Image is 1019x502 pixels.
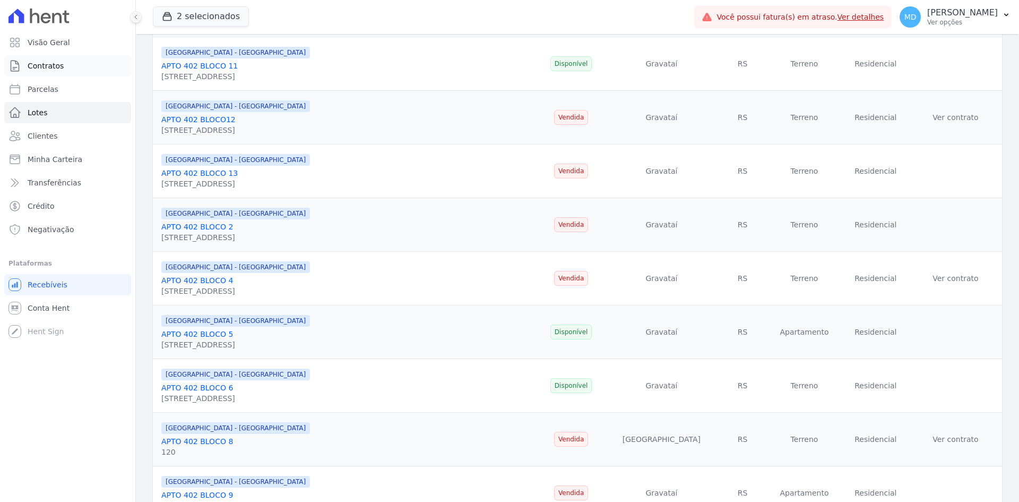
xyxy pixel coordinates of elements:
a: APTO 402 BLOCO 5 [161,330,233,338]
div: [STREET_ADDRESS] [161,286,310,296]
a: Ver contrato [932,435,978,444]
td: Residencial [842,144,909,198]
td: Residencial [842,359,909,413]
a: Negativação [4,219,131,240]
a: APTO 402 BLOCO 2 [161,223,233,231]
span: Disponível [550,325,592,339]
td: RS [719,359,766,413]
td: Residencial [842,413,909,466]
a: APTO 402 BLOCO 4 [161,276,233,285]
td: Residencial [842,252,909,305]
a: Minha Carteira [4,149,131,170]
td: Residencial [842,305,909,359]
a: APTO 402 BLOCO 8 [161,437,233,446]
td: RS [719,37,766,91]
a: Conta Hent [4,297,131,319]
span: [GEOGRAPHIC_DATA] - [GEOGRAPHIC_DATA] [161,208,310,219]
div: Plataformas [8,257,127,270]
button: 2 selecionados [153,6,249,27]
a: APTO 402 BLOCO 11 [161,62,238,70]
td: RS [719,91,766,144]
span: [GEOGRAPHIC_DATA] - [GEOGRAPHIC_DATA] [161,315,310,327]
span: Você possui fatura(s) em atraso. [716,12,884,23]
span: [GEOGRAPHIC_DATA] - [GEOGRAPHIC_DATA] [161,100,310,112]
a: Lotes [4,102,131,123]
span: Contratos [28,61,64,71]
a: APTO 402 BLOCO 13 [161,169,238,177]
span: [GEOGRAPHIC_DATA] - [GEOGRAPHIC_DATA] [161,47,310,58]
div: 120 [161,447,310,457]
div: [STREET_ADDRESS] [161,393,310,404]
td: Gravataí [605,252,719,305]
span: Vendida [554,110,588,125]
a: Transferências [4,172,131,193]
span: Vendida [554,271,588,286]
td: Gravataí [605,144,719,198]
span: Lotes [28,107,48,118]
td: Terreno [766,198,842,252]
div: [STREET_ADDRESS] [161,71,310,82]
span: Vendida [554,164,588,178]
a: Visão Geral [4,32,131,53]
td: Gravataí [605,198,719,252]
span: Negativação [28,224,74,235]
td: Apartamento [766,305,842,359]
div: [STREET_ADDRESS] [161,178,310,189]
div: [STREET_ADDRESS] [161,232,310,243]
span: Conta Hent [28,303,70,313]
a: Ver contrato [932,274,978,283]
span: Vendida [554,217,588,232]
a: Contratos [4,55,131,76]
span: Visão Geral [28,37,70,48]
a: APTO 402 BLOCO 9 [161,491,233,499]
td: RS [719,413,766,466]
td: Residencial [842,91,909,144]
span: [GEOGRAPHIC_DATA] - [GEOGRAPHIC_DATA] [161,476,310,488]
a: Parcelas [4,79,131,100]
div: [STREET_ADDRESS] [161,125,310,135]
td: Gravataí [605,37,719,91]
a: Crédito [4,195,131,217]
a: APTO 402 BLOCO12 [161,115,236,124]
a: Recebíveis [4,274,131,295]
span: MD [904,13,917,21]
div: [STREET_ADDRESS] [161,339,310,350]
span: Transferências [28,177,81,188]
span: Disponível [550,378,592,393]
a: Ver detalhes [837,13,884,21]
span: [GEOGRAPHIC_DATA] - [GEOGRAPHIC_DATA] [161,154,310,166]
td: [GEOGRAPHIC_DATA] [605,413,719,466]
td: Terreno [766,413,842,466]
span: [GEOGRAPHIC_DATA] - [GEOGRAPHIC_DATA] [161,369,310,380]
span: Disponível [550,56,592,71]
td: Gravataí [605,305,719,359]
button: MD [PERSON_NAME] Ver opções [891,2,1019,32]
td: RS [719,252,766,305]
td: Residencial [842,198,909,252]
td: Residencial [842,37,909,91]
span: Minha Carteira [28,154,82,165]
p: [PERSON_NAME] [927,7,998,18]
span: [GEOGRAPHIC_DATA] - [GEOGRAPHIC_DATA] [161,422,310,434]
td: Terreno [766,37,842,91]
a: Ver contrato [932,113,978,122]
td: RS [719,305,766,359]
td: Terreno [766,144,842,198]
td: Gravataí [605,91,719,144]
a: Clientes [4,125,131,147]
td: Terreno [766,252,842,305]
td: RS [719,198,766,252]
span: Parcelas [28,84,58,95]
span: Crédito [28,201,55,211]
p: Ver opções [927,18,998,27]
td: RS [719,144,766,198]
td: Gravataí [605,359,719,413]
span: Recebíveis [28,279,67,290]
td: Terreno [766,359,842,413]
td: Terreno [766,91,842,144]
span: Clientes [28,131,57,141]
a: APTO 402 BLOCO 6 [161,384,233,392]
span: Vendida [554,486,588,500]
span: [GEOGRAPHIC_DATA] - [GEOGRAPHIC_DATA] [161,261,310,273]
span: Vendida [554,432,588,447]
